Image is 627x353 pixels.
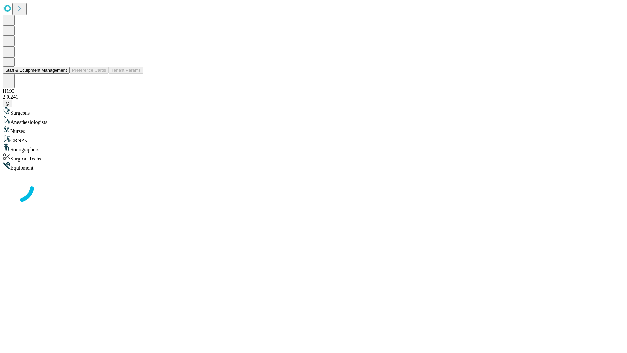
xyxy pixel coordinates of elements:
[5,101,10,106] span: @
[3,88,624,94] div: HMC
[3,116,624,125] div: Anesthesiologists
[3,107,624,116] div: Surgeons
[70,67,109,74] button: Preference Cards
[109,67,143,74] button: Tenant Params
[3,134,624,143] div: CRNAs
[3,153,624,162] div: Surgical Techs
[3,94,624,100] div: 2.0.241
[3,143,624,153] div: Sonographers
[3,125,624,134] div: Nurses
[3,100,12,107] button: @
[3,67,70,74] button: Staff & Equipment Management
[3,162,624,171] div: Equipment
